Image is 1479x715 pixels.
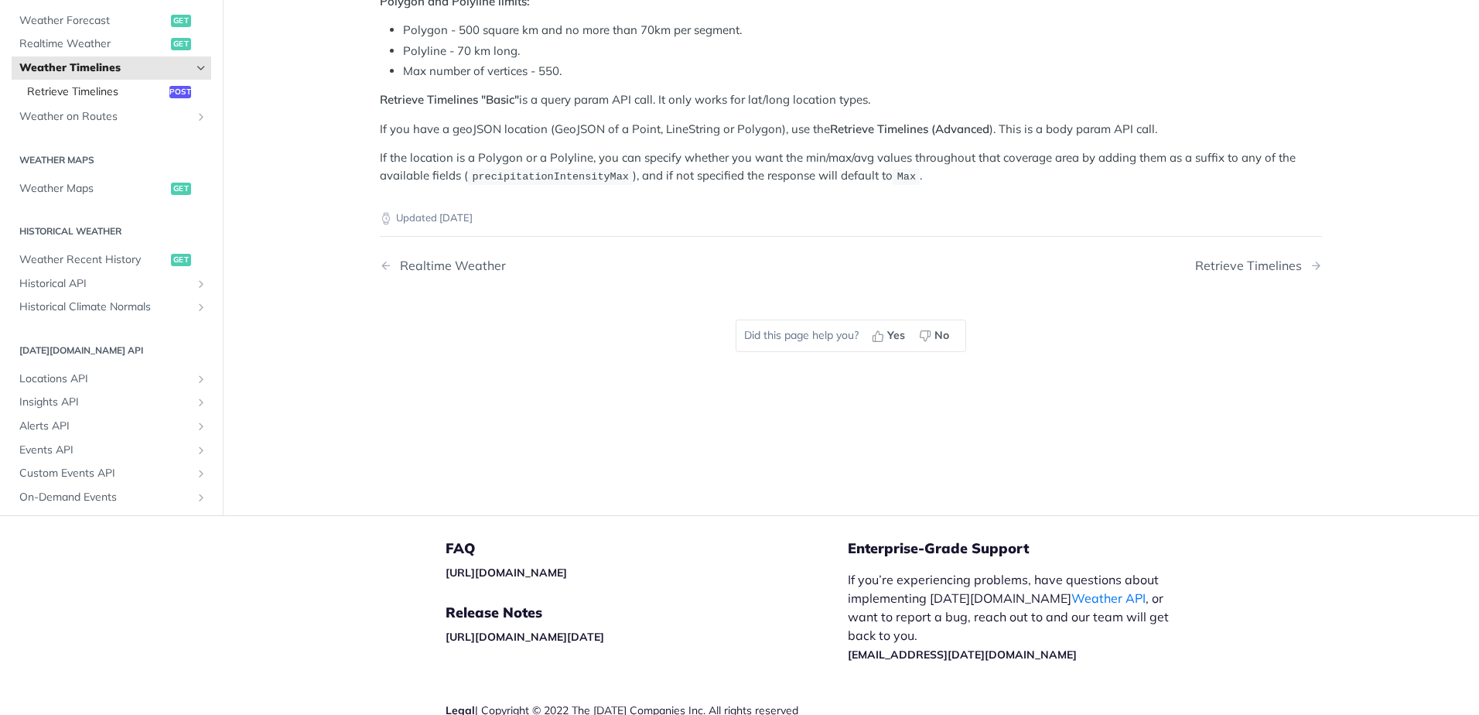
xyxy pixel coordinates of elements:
[19,60,191,76] span: Weather Timelines
[380,243,1322,289] nav: Pagination Controls
[830,121,989,136] strong: Retrieve Timelines (Advanced
[19,371,191,387] span: Locations API
[12,248,211,272] a: Weather Recent Historyget
[195,420,207,433] button: Show subpages for Alerts API
[12,486,211,509] a: On-Demand EventsShow subpages for On-Demand Events
[171,183,191,195] span: get
[736,320,966,352] div: Did this page help you?
[866,324,914,347] button: Yes
[19,490,191,505] span: On-Demand Events
[12,105,211,128] a: Weather on RoutesShow subpages for Weather on Routes
[19,395,191,410] span: Insights API
[446,630,604,644] a: [URL][DOMAIN_NAME][DATE]
[380,210,1322,226] p: Updated [DATE]
[12,344,211,357] h2: [DATE][DOMAIN_NAME] API
[12,32,211,56] a: Realtime Weatherget
[380,91,1322,109] p: is a query param API call. It only works for lat/long location types.
[403,43,1322,60] li: Polyline - 70 km long.
[12,391,211,414] a: Insights APIShow subpages for Insights API
[848,539,1210,558] h5: Enterprise-Grade Support
[472,171,629,183] span: precipitationIntensityMax
[12,509,211,532] a: Severe Weather EventsShow subpages for Severe Weather Events
[12,415,211,438] a: Alerts APIShow subpages for Alerts API
[848,648,1077,662] a: [EMAIL_ADDRESS][DATE][DOMAIN_NAME]
[195,62,207,74] button: Hide subpages for Weather Timelines
[195,301,207,313] button: Show subpages for Historical Climate Normals
[446,604,848,622] h5: Release Notes
[12,9,211,32] a: Weather Forecastget
[897,171,916,183] span: Max
[12,368,211,391] a: Locations APIShow subpages for Locations API
[19,276,191,292] span: Historical API
[195,396,207,409] button: Show subpages for Insights API
[1071,590,1146,606] a: Weather API
[19,36,167,52] span: Realtime Weather
[12,153,211,167] h2: Weather Maps
[12,462,211,485] a: Custom Events APIShow subpages for Custom Events API
[380,149,1322,185] p: If the location is a Polygon or a Polyline, you can specify whether you want the min/max/avg valu...
[12,272,211,296] a: Historical APIShow subpages for Historical API
[934,327,949,344] span: No
[19,466,191,481] span: Custom Events API
[195,515,207,527] button: Show subpages for Severe Weather Events
[19,181,167,197] span: Weather Maps
[1195,258,1322,273] a: Next Page: Retrieve Timelines
[171,38,191,50] span: get
[19,443,191,458] span: Events API
[19,13,167,29] span: Weather Forecast
[19,419,191,434] span: Alerts API
[12,177,211,200] a: Weather Mapsget
[195,111,207,123] button: Show subpages for Weather on Routes
[195,278,207,290] button: Show subpages for Historical API
[195,444,207,457] button: Show subpages for Events API
[171,15,191,27] span: get
[380,258,784,273] a: Previous Page: Realtime Weather
[12,224,211,238] h2: Historical Weather
[195,491,207,504] button: Show subpages for On-Demand Events
[12,296,211,319] a: Historical Climate NormalsShow subpages for Historical Climate Normals
[19,252,167,268] span: Weather Recent History
[195,467,207,480] button: Show subpages for Custom Events API
[380,121,1322,139] p: If you have a geoJSON location (GeoJSON of a Point, LineString or Polygon), use the ). This is a ...
[380,92,519,107] strong: Retrieve Timelines "Basic"
[914,324,958,347] button: No
[19,109,191,125] span: Weather on Routes
[403,63,1322,80] li: Max number of vertices - 550.
[19,513,191,529] span: Severe Weather Events
[19,80,211,104] a: Retrieve Timelinespost
[12,56,211,80] a: Weather TimelinesHide subpages for Weather Timelines
[446,539,848,558] h5: FAQ
[887,327,905,344] span: Yes
[195,373,207,385] button: Show subpages for Locations API
[403,22,1322,39] li: Polygon - 500 square km and no more than 70km per segment.
[392,258,506,273] div: Realtime Weather
[12,439,211,462] a: Events APIShow subpages for Events API
[446,566,567,580] a: [URL][DOMAIN_NAME]
[19,299,191,315] span: Historical Climate Normals
[1195,258,1310,273] div: Retrieve Timelines
[848,570,1185,663] p: If you’re experiencing problems, have questions about implementing [DATE][DOMAIN_NAME] , or want ...
[169,86,191,98] span: post
[27,84,166,100] span: Retrieve Timelines
[171,254,191,266] span: get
